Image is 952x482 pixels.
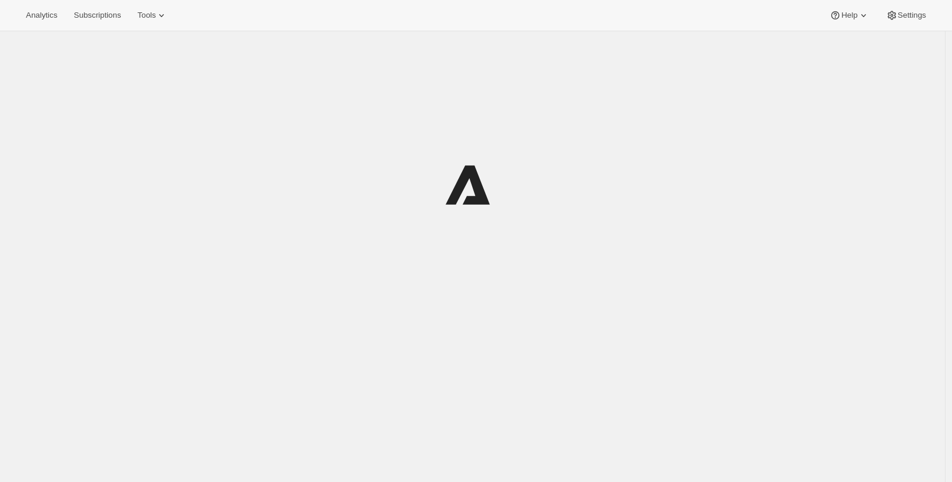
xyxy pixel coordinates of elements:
[137,11,156,20] span: Tools
[74,11,121,20] span: Subscriptions
[26,11,57,20] span: Analytics
[879,7,933,24] button: Settings
[67,7,128,24] button: Subscriptions
[898,11,926,20] span: Settings
[19,7,64,24] button: Analytics
[822,7,876,24] button: Help
[841,11,857,20] span: Help
[130,7,174,24] button: Tools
